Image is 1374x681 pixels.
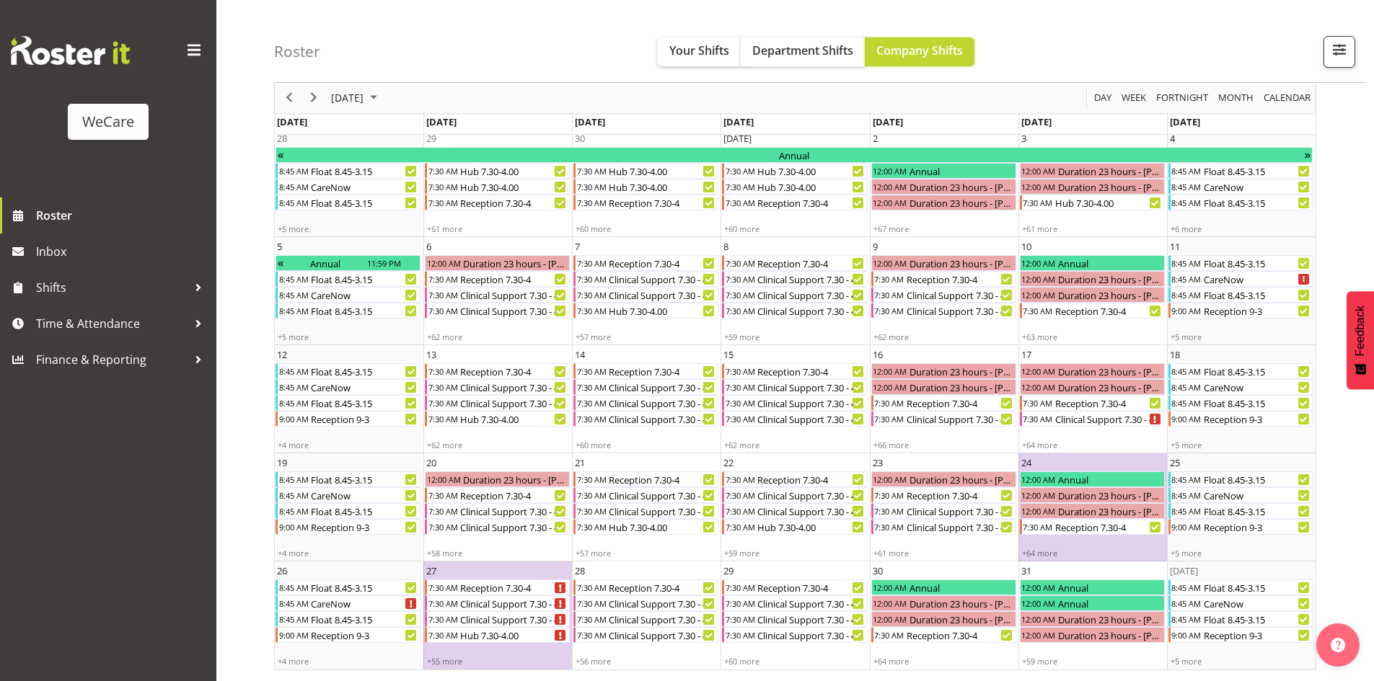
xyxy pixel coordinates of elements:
[724,164,756,178] div: 7:30 AM
[1168,379,1313,395] div: CareNow Begin From Saturday, October 18, 2025 at 8:45:00 AM GMT+13:00 Ends At Saturday, October 1...
[424,331,571,342] div: +62 more
[607,195,718,210] div: Reception 7.30-4
[872,164,908,178] div: 12:00 AM
[576,288,607,302] div: 7:30 AM
[871,331,1018,342] div: +62 more
[309,288,420,302] div: CareNow
[873,272,905,286] div: 7:30 AM
[871,223,1018,234] div: +67 more
[276,363,420,379] div: Float 8.45-3.15 Begin From Sunday, October 12, 2025 at 8:45:00 AM GMT+13:00 Ends At Sunday, Octob...
[722,395,867,411] div: Clinical Support 7.30 - 4 Begin From Wednesday, October 15, 2025 at 7:30:00 AM GMT+13:00 Ends At ...
[276,179,420,195] div: CareNow Begin From Sunday, September 28, 2025 at 8:45:00 AM GMT+13:00 Ends At Sunday, September 2...
[752,43,853,58] span: Department Shifts
[1057,164,1164,178] div: Duration 23 hours - [PERSON_NAME]
[276,303,420,319] div: Float 8.45-3.15 Begin From Sunday, October 5, 2025 at 8:45:00 AM GMT+13:00 Ends At Sunday, Octobe...
[276,163,420,179] div: Float 8.45-3.15 Begin From Sunday, September 28, 2025 at 8:45:00 AM GMT+13:00 Ends At Sunday, Sep...
[1168,331,1315,342] div: +5 more
[873,303,905,318] div: 7:30 AM
[1168,195,1313,210] div: Float 8.45-3.15 Begin From Saturday, October 4, 2025 at 8:45:00 AM GMT+13:00 Ends At Saturday, Oc...
[572,237,721,345] td: Tuesday, October 7, 2025
[1202,288,1313,302] div: Float 8.45-3.15
[309,364,420,378] div: Float 8.45-3.15
[756,364,866,378] div: Reception 7.30-4
[423,345,572,453] td: Monday, October 13, 2025
[1168,395,1313,411] div: Float 8.45-3.15 Begin From Saturday, October 18, 2025 at 8:45:00 AM GMT+13:00 Ends At Saturday, O...
[607,256,718,270] div: Reception 7.30-4
[756,411,866,426] div: Clinical Support 7.30 - 4
[278,195,309,210] div: 8:45 AM
[425,411,570,427] div: Hub 7.30-4.00 Begin From Monday, October 13, 2025 at 7:30:00 AM GMT+13:00 Ends At Monday, October...
[872,195,908,210] div: 12:00 AM
[1057,364,1164,378] div: Duration 23 hours - [PERSON_NAME]
[1202,195,1313,210] div: Float 8.45-3.15
[1168,179,1313,195] div: CareNow Begin From Saturday, October 4, 2025 at 8:45:00 AM GMT+13:00 Ends At Saturday, October 4,...
[459,288,569,302] div: Clinical Support 7.30 - 4
[459,272,569,286] div: Reception 7.30-4
[722,255,867,271] div: Reception 7.30-4 Begin From Wednesday, October 8, 2025 at 7:30:00 AM GMT+13:00 Ends At Wednesday,...
[871,163,1016,179] div: Annual Begin From Thursday, October 2, 2025 at 12:00:00 AM GMT+13:00 Ends At Thursday, October 2,...
[1019,223,1166,234] div: +61 more
[724,364,756,378] div: 7:30 AM
[669,43,729,58] span: Your Shifts
[870,237,1018,345] td: Thursday, October 9, 2025
[722,271,867,287] div: Clinical Support 7.30 - 4 Begin From Wednesday, October 8, 2025 at 7:30:00 AM GMT+13:00 Ends At W...
[724,380,756,394] div: 7:30 AM
[278,179,309,194] div: 8:45 AM
[1217,89,1255,107] span: Month
[1020,163,1165,179] div: Duration 23 hours - Lainie Montgomery Begin From Friday, October 3, 2025 at 12:00:00 AM GMT+13:00...
[82,111,134,133] div: WeCare
[1171,272,1202,286] div: 8:45 AM
[658,37,741,66] button: Your Shifts
[1202,272,1313,286] div: CareNow
[276,147,1313,163] div: Annual Begin From Saturday, September 6, 2025 at 12:00:00 AM GMT+12:00 Ends At Sunday, October 5,...
[573,179,718,195] div: Hub 7.30-4.00 Begin From Tuesday, September 30, 2025 at 7:30:00 AM GMT+13:00 Ends At Tuesday, Sep...
[459,303,569,318] div: Clinical Support 7.30 - 4
[722,163,867,179] div: Hub 7.30-4.00 Begin From Wednesday, October 1, 2025 at 7:30:00 AM GMT+13:00 Ends At Wednesday, Oc...
[425,271,570,287] div: Reception 7.30-4 Begin From Monday, October 6, 2025 at 7:30:00 AM GMT+13:00 Ends At Monday, Octob...
[425,379,570,395] div: Clinical Support 7.30 - 4 Begin From Monday, October 13, 2025 at 7:30:00 AM GMT+13:00 Ends At Mon...
[724,256,756,270] div: 7:30 AM
[872,179,908,194] div: 12:00 AM
[426,256,462,270] div: 12:00 AM
[1171,256,1202,270] div: 8:45 AM
[908,364,1016,378] div: Duration 23 hours - [PERSON_NAME]
[276,195,420,210] div: Float 8.45-3.15 Begin From Sunday, September 28, 2025 at 8:45:00 AM GMT+13:00 Ends At Sunday, Sep...
[459,411,569,426] div: Hub 7.30-4.00
[721,129,869,237] td: Wednesday, October 1, 2025
[424,223,571,234] div: +61 more
[722,303,867,319] div: Clinical Support 7.30 - 4 Begin From Wednesday, October 8, 2025 at 7:30:00 AM GMT+13:00 Ends At W...
[278,396,309,410] div: 8:45 AM
[573,223,720,234] div: +60 more
[607,303,718,318] div: Hub 7.30-4.00
[721,345,869,453] td: Wednesday, October 15, 2025
[1054,396,1164,410] div: Reception 7.30-4
[1022,411,1054,426] div: 7:30 AM
[1022,195,1054,210] div: 7:30 AM
[870,345,1018,453] td: Thursday, October 16, 2025
[873,396,905,410] div: 7:30 AM
[1057,288,1164,302] div: Duration 23 hours - [PERSON_NAME]
[278,288,309,302] div: 8:45 AM
[756,256,866,270] div: Reception 7.30-4
[425,179,570,195] div: Hub 7.30-4.00 Begin From Monday, September 29, 2025 at 7:30:00 AM GMT+13:00 Ends At Monday, Septe...
[1057,179,1164,194] div: Duration 23 hours - [PERSON_NAME]
[427,396,459,410] div: 7:30 AM
[1168,363,1313,379] div: Float 8.45-3.15 Begin From Saturday, October 18, 2025 at 8:45:00 AM GMT+13:00 Ends At Saturday, O...
[427,303,459,318] div: 7:30 AM
[1021,380,1057,394] div: 12:00 AM
[1021,256,1057,270] div: 12:00 AM
[276,379,420,395] div: CareNow Begin From Sunday, October 12, 2025 at 8:45:00 AM GMT+13:00 Ends At Sunday, October 12, 2...
[756,303,866,318] div: Clinical Support 7.30 - 4
[304,89,324,107] button: Next
[278,303,309,318] div: 8:45 AM
[871,411,1016,427] div: Clinical Support 7.30 - 4 Begin From Thursday, October 16, 2025 at 7:30:00 AM GMT+13:00 Ends At T...
[36,313,188,334] span: Time & Attendance
[871,303,1016,319] div: Clinical Support 7.30 - 4 Begin From Thursday, October 9, 2025 at 7:30:00 AM GMT+13:00 Ends At Th...
[1171,396,1202,410] div: 8:45 AM
[285,148,1303,162] div: Annual
[1155,89,1210,107] span: Fortnight
[905,411,1016,426] div: Clinical Support 7.30 - 4
[366,256,402,270] div: 11:59 PM
[275,345,423,453] td: Sunday, October 12, 2025
[427,195,459,210] div: 7:30 AM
